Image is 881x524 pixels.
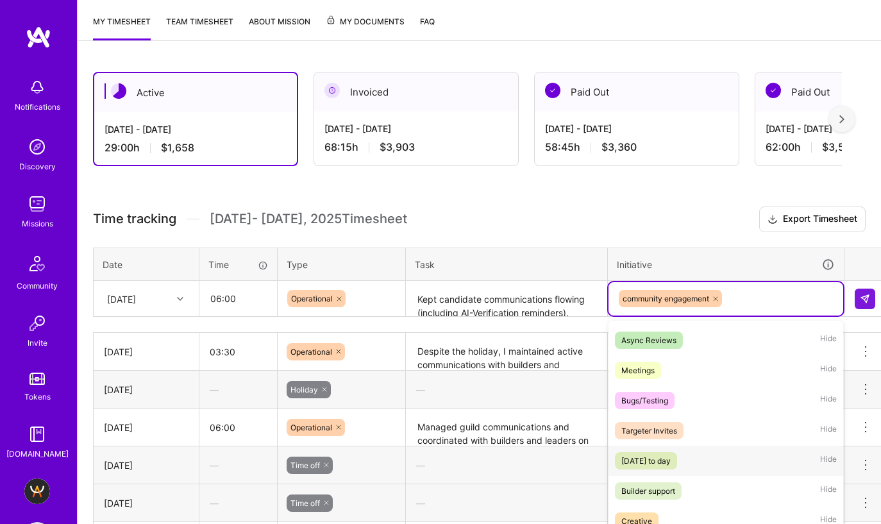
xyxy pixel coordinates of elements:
[278,248,406,281] th: Type
[820,332,837,349] span: Hide
[766,83,781,98] img: Paid Out
[104,345,189,359] div: [DATE]
[290,423,332,432] span: Operational
[94,73,297,112] div: Active
[249,15,310,40] a: About Mission
[200,282,276,316] input: HH:MM
[601,140,637,154] span: $3,360
[6,447,69,461] div: [DOMAIN_NAME]
[380,140,415,154] span: $3,903
[24,74,50,100] img: bell
[407,334,606,369] textarea: Despite the holiday, I maintained active communications with builders and candidates following up...
[24,390,51,403] div: Tokens
[28,336,47,350] div: Invite
[314,72,518,112] div: Invoiced
[94,248,199,281] th: Date
[19,160,56,173] div: Discovery
[822,140,857,154] span: $3,546
[406,248,608,281] th: Task
[210,211,407,227] span: [DATE] - [DATE] , 2025 Timesheet
[104,421,189,434] div: [DATE]
[621,334,676,347] div: Async Reviews
[617,257,835,272] div: Initiative
[208,258,268,271] div: Time
[22,217,53,230] div: Missions
[608,486,844,520] div: —
[621,454,671,468] div: [DATE] to day
[26,26,51,49] img: logo
[621,364,655,377] div: Meetings
[324,122,508,135] div: [DATE] - [DATE]
[420,15,435,40] a: FAQ
[93,211,176,227] span: Time tracking
[621,424,677,437] div: Targeter Invites
[24,191,50,217] img: teamwork
[535,72,739,112] div: Paid Out
[820,362,837,379] span: Hide
[166,15,233,40] a: Team timesheet
[22,248,53,279] img: Community
[199,448,277,482] div: —
[111,83,126,99] img: Active
[324,83,340,98] img: Invoiced
[326,15,405,29] span: My Documents
[621,484,675,498] div: Builder support
[15,100,60,114] div: Notifications
[24,421,50,447] img: guide book
[199,335,277,369] input: HH:MM
[621,394,668,407] div: Bugs/Testing
[105,141,287,155] div: 29:00 h
[93,15,151,40] a: My timesheet
[623,294,709,303] span: community engagement
[107,292,136,305] div: [DATE]
[608,373,844,407] div: —
[855,289,877,309] div: null
[290,347,332,357] span: Operational
[199,373,277,407] div: —
[406,448,607,482] div: —
[21,478,53,504] a: A.Team - Grow A.Team's Community & Demand
[545,140,728,154] div: 58:45 h
[759,207,866,232] button: Export Timesheet
[24,134,50,160] img: discovery
[406,486,607,520] div: —
[324,140,508,154] div: 68:15 h
[104,496,189,510] div: [DATE]
[545,83,560,98] img: Paid Out
[820,392,837,409] span: Hide
[820,422,837,439] span: Hide
[24,310,50,336] img: Invite
[17,279,58,292] div: Community
[820,482,837,500] span: Hide
[199,410,277,444] input: HH:MM
[199,486,277,520] div: —
[326,15,405,40] a: My Documents
[290,498,320,508] span: Time off
[820,452,837,469] span: Hide
[860,294,870,304] img: Submit
[29,373,45,385] img: tokens
[104,383,189,396] div: [DATE]
[104,459,189,472] div: [DATE]
[290,461,320,470] span: Time off
[161,141,194,155] span: $1,658
[105,123,287,136] div: [DATE] - [DATE]
[406,373,607,407] div: —
[608,448,844,482] div: —
[768,213,778,226] i: icon Download
[545,122,728,135] div: [DATE] - [DATE]
[177,296,183,302] i: icon Chevron
[291,294,333,303] span: Operational
[839,115,844,124] img: right
[407,282,606,316] textarea: Kept candidate communications flowing (including AI-Verification reminders), prepared Admin Notes...
[290,385,318,394] span: Holiday
[24,478,50,504] img: A.Team - Grow A.Team's Community & Demand
[407,410,606,445] textarea: Managed guild communications and coordinated with builders and leaders on interviews and candidat...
